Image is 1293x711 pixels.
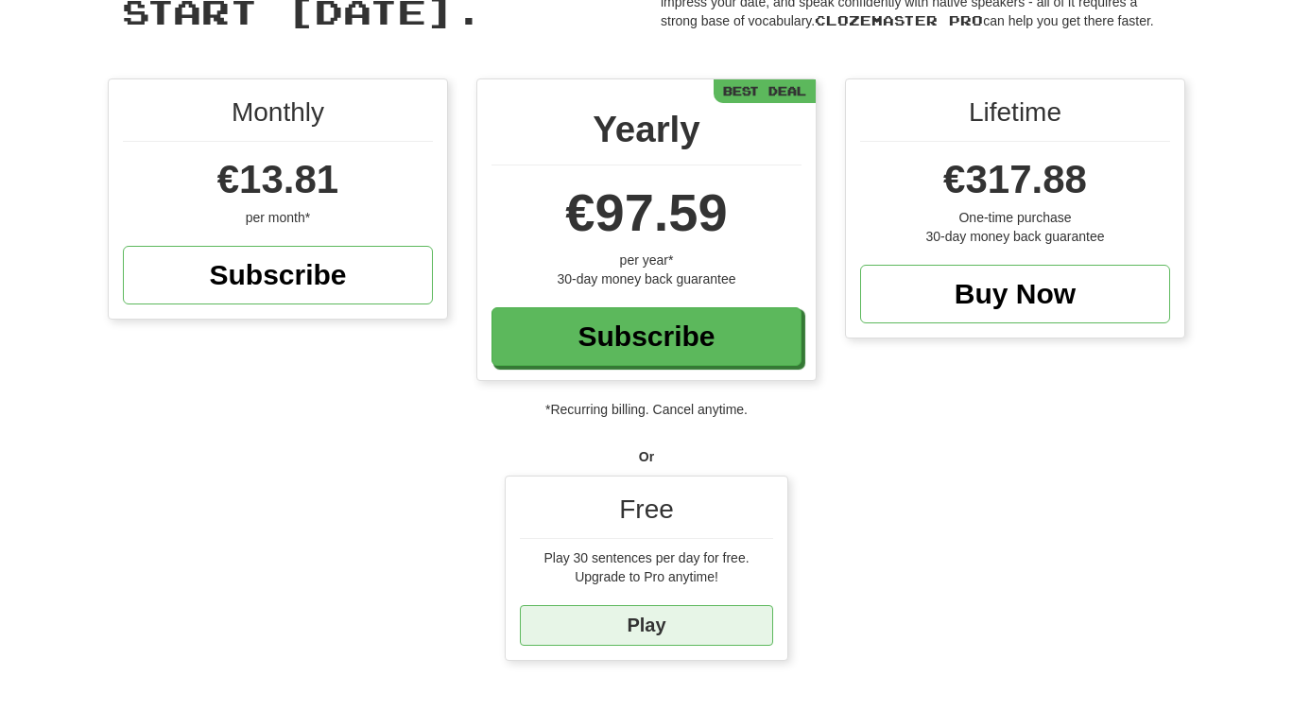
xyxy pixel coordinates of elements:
a: Subscribe [123,246,433,304]
div: 30-day money back guarantee [860,227,1170,246]
a: Play [520,605,773,646]
span: Clozemaster Pro [815,12,983,28]
span: €97.59 [565,182,727,242]
div: Yearly [491,103,802,165]
div: Upgrade to Pro anytime! [520,567,773,586]
span: €13.81 [217,157,338,201]
div: Lifetime [860,94,1170,142]
div: Monthly [123,94,433,142]
div: per month* [123,208,433,227]
div: One-time purchase [860,208,1170,227]
div: Play 30 sentences per day for free. [520,548,773,567]
a: Subscribe [491,307,802,366]
a: Buy Now [860,265,1170,323]
span: €317.88 [943,157,1087,201]
div: 30-day money back guarantee [491,269,802,288]
div: Free [520,491,773,539]
strong: Or [639,449,654,464]
div: Best Deal [714,79,816,103]
div: per year* [491,251,802,269]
